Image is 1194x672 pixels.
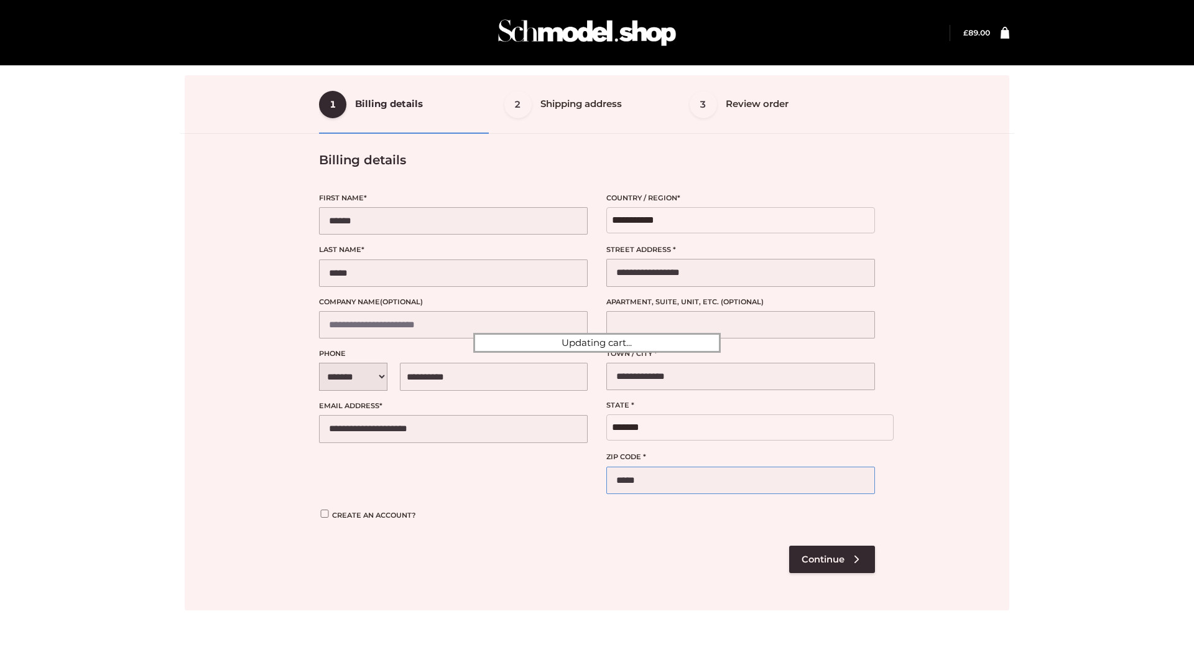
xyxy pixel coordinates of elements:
bdi: 89.00 [963,28,990,37]
img: Schmodel Admin 964 [494,8,680,57]
a: £89.00 [963,28,990,37]
span: £ [963,28,968,37]
div: Updating cart... [473,333,721,353]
